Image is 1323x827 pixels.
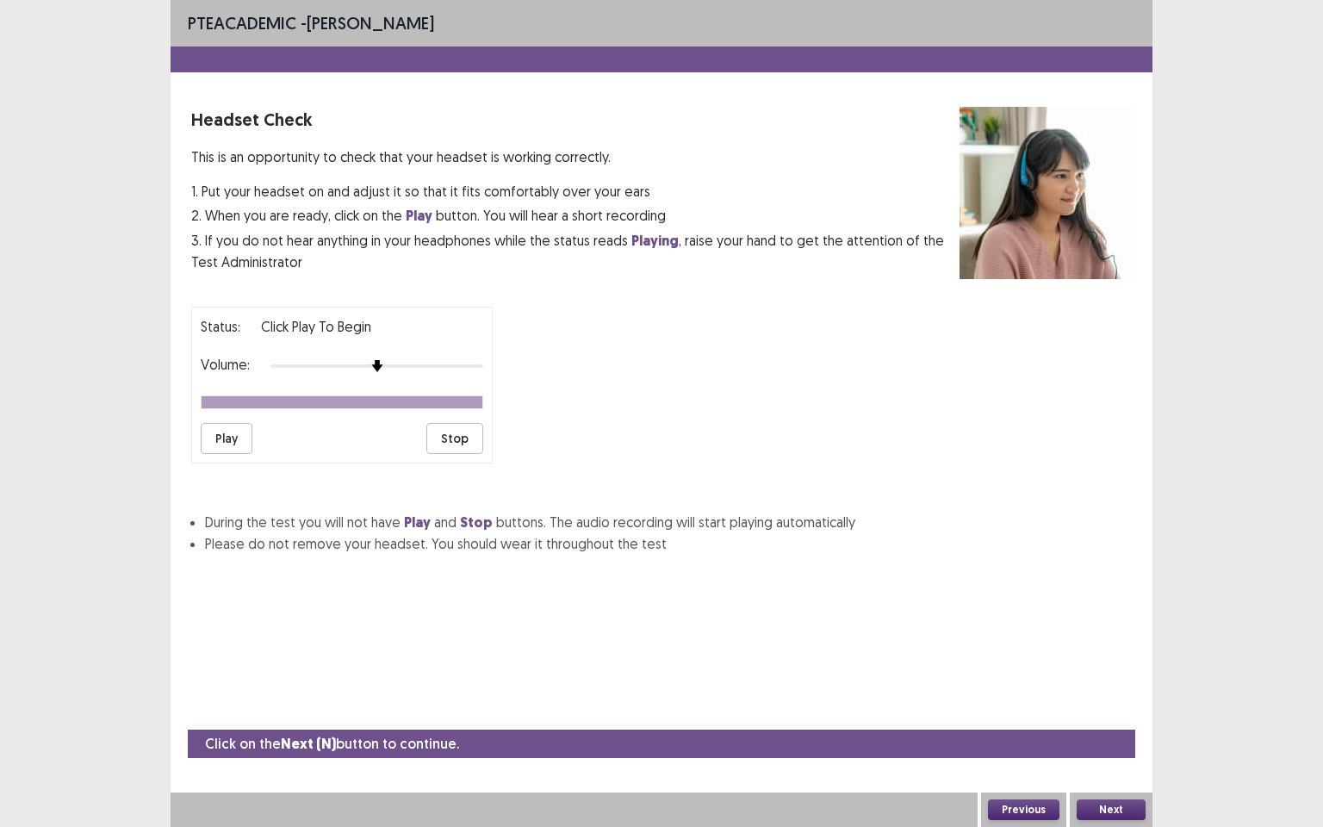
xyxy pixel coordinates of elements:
[988,799,1059,820] button: Previous
[205,533,1132,554] li: Please do not remove your headset. You should wear it throughout the test
[261,316,371,337] p: Click Play to Begin
[188,10,434,36] p: - [PERSON_NAME]
[191,181,960,202] p: 1. Put your headset on and adjust it so that it fits comfortably over your ears
[191,146,960,167] p: This is an opportunity to check that your headset is working correctly.
[404,513,431,532] strong: Play
[460,513,493,532] strong: Stop
[205,733,459,755] p: Click on the button to continue.
[631,232,679,250] strong: Playing
[281,735,336,753] strong: Next (N)
[188,12,296,34] span: PTE academic
[960,107,1132,279] img: headset test
[426,423,483,454] button: Stop
[191,230,960,272] p: 3. If you do not hear anything in your headphones while the status reads , raise your hand to get...
[201,354,250,375] p: Volume:
[1077,799,1146,820] button: Next
[371,360,383,372] img: arrow-thumb
[191,205,960,227] p: 2. When you are ready, click on the button. You will hear a short recording
[406,207,432,225] strong: Play
[201,316,240,337] p: Status:
[191,107,960,133] p: Headset Check
[205,512,1132,533] li: During the test you will not have and buttons. The audio recording will start playing automatically
[201,423,252,454] button: Play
